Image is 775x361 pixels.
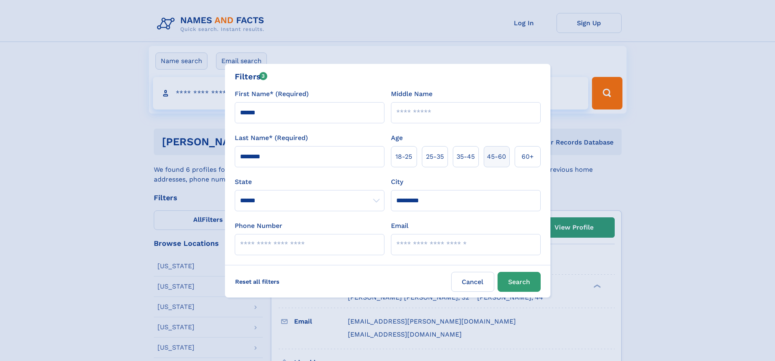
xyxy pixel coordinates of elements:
[235,221,282,231] label: Phone Number
[456,152,475,162] span: 35‑45
[391,221,408,231] label: Email
[391,133,403,143] label: Age
[426,152,444,162] span: 25‑35
[451,272,494,292] label: Cancel
[522,152,534,162] span: 60+
[230,272,285,291] label: Reset all filters
[235,70,268,83] div: Filters
[498,272,541,292] button: Search
[391,89,432,99] label: Middle Name
[235,89,309,99] label: First Name* (Required)
[235,133,308,143] label: Last Name* (Required)
[487,152,506,162] span: 45‑60
[391,177,403,187] label: City
[395,152,412,162] span: 18‑25
[235,177,384,187] label: State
